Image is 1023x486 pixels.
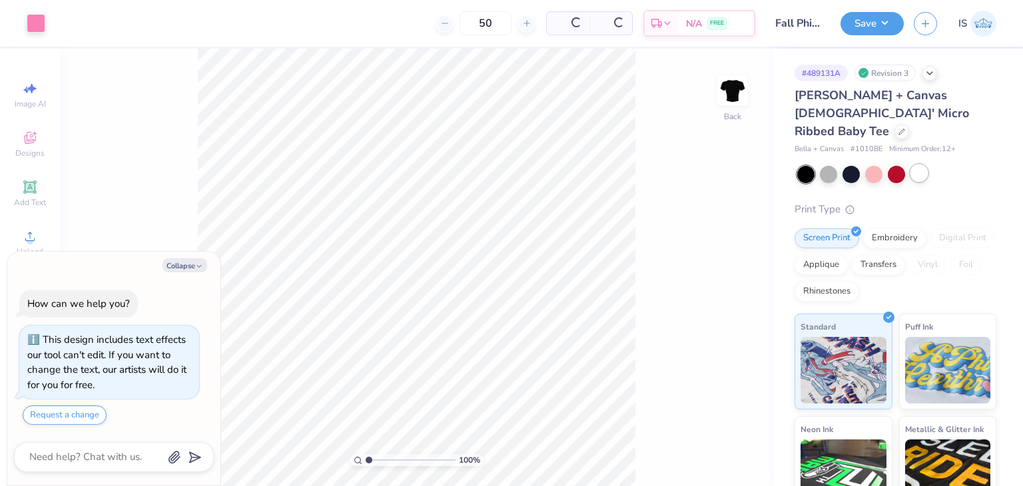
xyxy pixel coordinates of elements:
[930,228,995,248] div: Digital Print
[14,197,46,208] span: Add Text
[27,297,130,310] div: How can we help you?
[795,282,859,302] div: Rhinestones
[905,422,984,436] span: Metallic & Glitter Ink
[970,11,996,37] img: Ishita Singh
[841,12,904,35] button: Save
[795,144,844,155] span: Bella + Canvas
[950,255,982,275] div: Foil
[795,255,848,275] div: Applique
[795,202,996,217] div: Print Type
[460,11,511,35] input: – –
[851,144,882,155] span: # 1010BE
[17,246,43,257] span: Upload
[27,333,186,391] div: This design includes text effects our tool can't edit. If you want to change the text, our artist...
[795,228,859,248] div: Screen Print
[958,11,996,37] a: IS
[801,320,836,334] span: Standard
[854,65,916,81] div: Revision 3
[686,17,702,31] span: N/A
[889,144,956,155] span: Minimum Order: 12 +
[958,16,967,31] span: IS
[15,99,46,109] span: Image AI
[710,19,724,28] span: FREE
[909,255,946,275] div: Vinyl
[801,337,886,403] img: Standard
[23,405,107,425] button: Request a change
[719,77,746,104] img: Back
[905,320,933,334] span: Puff Ink
[15,148,45,158] span: Designs
[801,422,833,436] span: Neon Ink
[795,65,848,81] div: # 489131A
[905,337,991,403] img: Puff Ink
[795,87,969,139] span: [PERSON_NAME] + Canvas [DEMOGRAPHIC_DATA]' Micro Ribbed Baby Tee
[724,111,741,122] div: Back
[852,255,905,275] div: Transfers
[163,258,207,272] button: Collapse
[765,10,831,37] input: Untitled Design
[459,454,480,466] span: 100 %
[863,228,926,248] div: Embroidery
